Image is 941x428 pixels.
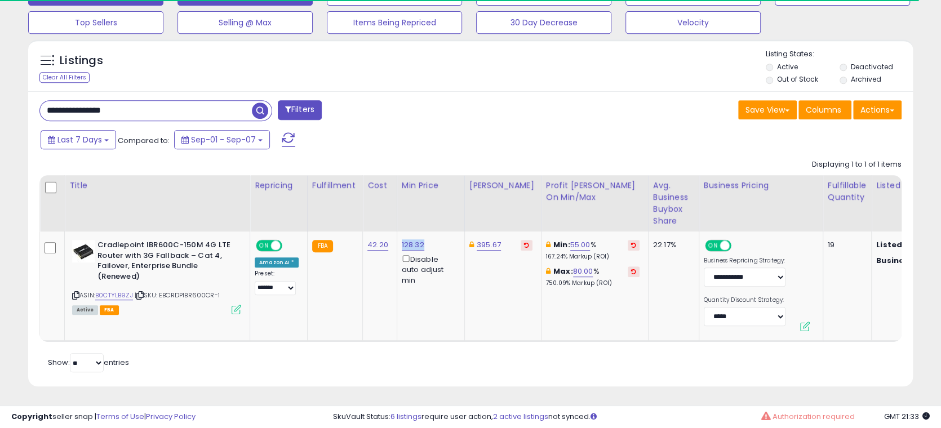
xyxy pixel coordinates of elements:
[653,180,694,227] div: Avg. Business Buybox Share
[476,11,611,34] button: 30 Day Decrease
[777,74,818,84] label: Out of Stock
[828,180,867,203] div: Fulfillable Quantity
[367,239,388,251] a: 42.20
[546,180,643,203] div: Profit [PERSON_NAME] on Min/Max
[777,62,798,72] label: Active
[60,53,103,69] h5: Listings
[828,240,863,250] div: 19
[493,411,548,422] a: 2 active listings
[546,240,640,261] div: %
[72,240,95,262] img: 41yG9ib50FL._SL40_.jpg
[738,100,797,119] button: Save View
[850,74,881,84] label: Archived
[625,11,761,34] button: Velocity
[772,411,854,422] span: Authorization required
[278,100,322,120] button: Filters
[177,11,313,34] button: Selling @ Max
[57,134,102,145] span: Last 7 Days
[546,253,640,261] p: 167.24% Markup (ROI)
[876,255,938,266] b: Business Price:
[135,291,220,300] span: | SKU: EBCRDPIBR600CR-1
[255,180,303,191] div: Repricing
[11,412,196,422] div: seller snap | |
[884,411,930,422] span: 2025-09-15 21:33 GMT
[11,411,52,422] strong: Copyright
[255,257,299,267] div: Amazon AI *
[876,239,927,250] b: Listed Price:
[312,240,333,252] small: FBA
[546,266,640,287] div: %
[573,266,593,277] a: 80.00
[704,296,785,304] label: Quantity Discount Strategy:
[146,411,196,422] a: Privacy Policy
[469,180,536,191] div: [PERSON_NAME]
[281,241,299,251] span: OFF
[570,239,591,251] a: 55.00
[48,357,129,368] span: Show: entries
[390,411,421,422] a: 6 listings
[850,62,893,72] label: Deactivated
[806,104,841,115] span: Columns
[546,241,551,248] i: This overrides the store level min markup for this listing
[402,253,456,286] div: Disable auto adjust min
[257,241,271,251] span: ON
[39,72,90,83] div: Clear All Filters
[706,241,720,251] span: ON
[97,240,234,284] b: Cradlepoint IBR600C-150M 4G LTE Router with 3G Fallback – Cat 4, Failover, Enterprise Bundle (Ren...
[402,180,460,191] div: Min Price
[766,49,913,60] p: Listing States:
[546,267,551,275] i: This overrides the store level max markup for this listing
[546,279,640,287] p: 750.09% Markup (ROI)
[333,412,930,422] div: SkuVault Status: require user action, not synced.
[191,134,256,145] span: Sep-01 - Sep-07
[553,266,573,277] b: Max:
[704,257,785,265] label: Business Repricing Strategy:
[853,100,902,119] button: Actions
[477,239,501,251] a: 395.67
[798,100,851,119] button: Columns
[704,180,818,191] div: Business Pricing
[553,239,570,250] b: Min:
[631,269,636,274] i: Revert to store-level Max Markup
[367,180,392,191] div: Cost
[541,175,648,231] th: The percentage added to the cost of goods (COGS) that forms the calculator for Min & Max prices.
[100,305,119,315] span: FBA
[69,180,245,191] div: Title
[312,180,358,191] div: Fulfillment
[72,305,98,315] span: All listings currently available for purchase on Amazon
[812,159,902,170] div: Displaying 1 to 1 of 1 items
[653,240,690,250] div: 22.17%
[631,242,636,248] i: Revert to store-level Min Markup
[72,240,241,313] div: ASIN:
[255,270,299,295] div: Preset:
[327,11,462,34] button: Items Being Repriced
[730,241,748,251] span: OFF
[118,135,170,146] span: Compared to:
[28,11,163,34] button: Top Sellers
[402,239,424,251] a: 128.32
[95,291,133,300] a: B0CTYLB9ZJ
[96,411,144,422] a: Terms of Use
[41,130,116,149] button: Last 7 Days
[174,130,270,149] button: Sep-01 - Sep-07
